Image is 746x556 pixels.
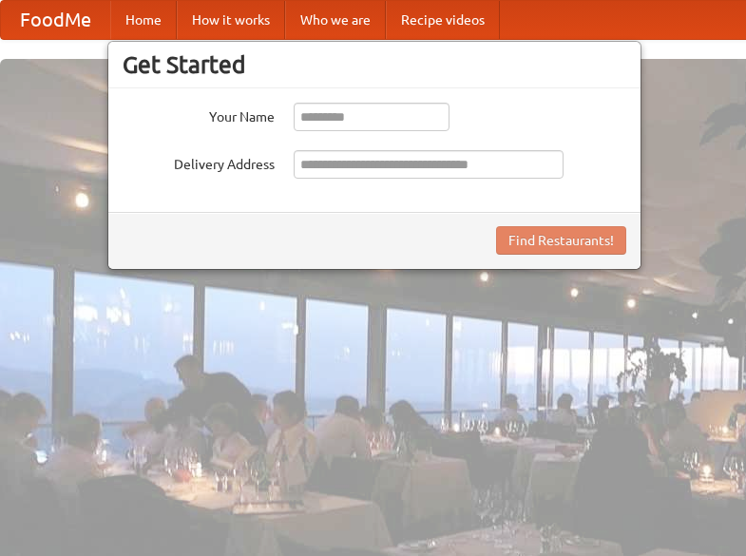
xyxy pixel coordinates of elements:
[110,1,177,39] a: Home
[386,1,500,39] a: Recipe videos
[285,1,386,39] a: Who we are
[123,150,275,174] label: Delivery Address
[496,226,626,255] button: Find Restaurants!
[123,50,626,79] h3: Get Started
[177,1,285,39] a: How it works
[1,1,110,39] a: FoodMe
[123,103,275,126] label: Your Name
